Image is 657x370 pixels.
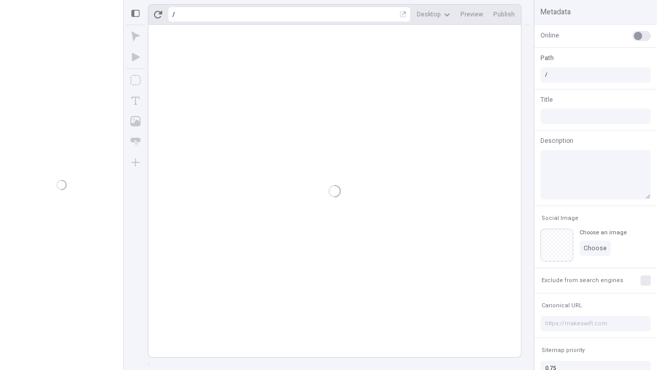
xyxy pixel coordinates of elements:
span: Publish [493,10,515,18]
span: Online [540,31,559,40]
span: Canonical URL [542,302,582,309]
button: Image [126,112,145,131]
input: https://makeswift.com [540,316,651,331]
span: Desktop [417,10,441,18]
span: Path [540,53,554,63]
button: Text [126,91,145,110]
button: Sitemap priority [539,344,587,357]
button: Preview [456,7,487,22]
span: Social Image [542,214,578,222]
span: Choose [584,244,607,252]
button: Box [126,71,145,89]
span: Title [540,95,553,104]
span: Sitemap priority [542,346,585,354]
button: Choose [579,240,611,256]
span: Preview [460,10,483,18]
span: Exclude from search engines [542,276,623,284]
button: Exclude from search engines [539,274,625,287]
div: / [172,10,175,18]
button: Canonical URL [539,300,584,312]
div: Choose an image [579,229,627,236]
button: Social Image [539,212,581,225]
button: Publish [489,7,519,22]
button: Button [126,133,145,151]
button: Desktop [413,7,454,22]
span: Description [540,136,573,145]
